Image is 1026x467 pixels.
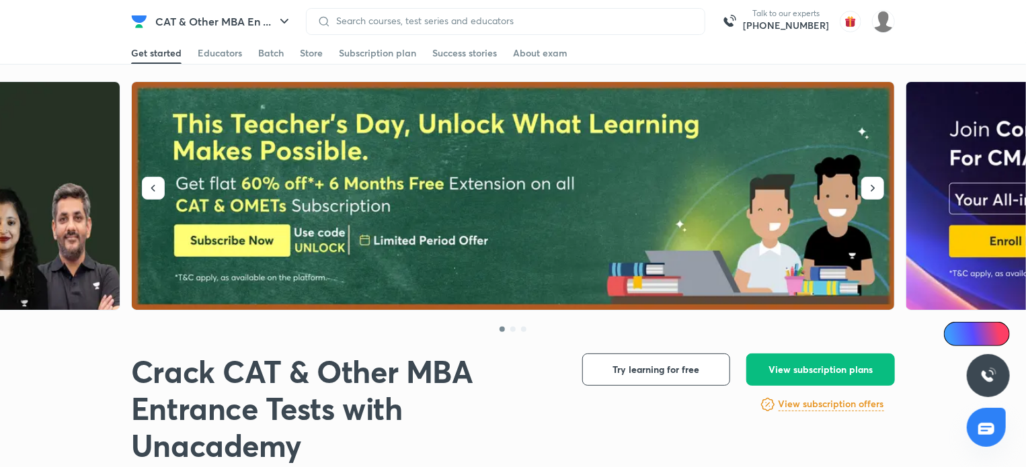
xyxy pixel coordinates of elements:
button: Try learning for free [582,353,730,386]
div: Educators [198,46,242,60]
img: ttu [980,368,996,384]
img: call-us [716,8,743,35]
div: Get started [131,46,182,60]
button: View subscription plans [746,353,895,386]
a: Get started [131,42,182,64]
div: Subscription plan [339,46,416,60]
span: Ai Doubts [966,329,1002,339]
h1: Crack CAT & Other MBA Entrance Tests with Unacademy [131,353,561,464]
a: About exam [513,42,567,64]
p: Talk to our experts [743,8,829,19]
a: View subscription offers [779,396,884,413]
img: Aparna Dubey [872,10,895,33]
button: CAT & Other MBA En ... [147,8,301,35]
div: About exam [513,46,567,60]
div: Success stories [432,46,497,60]
span: View subscription plans [768,363,873,376]
img: Company Logo [131,13,147,30]
a: Success stories [432,42,497,64]
img: avatar [840,11,861,32]
a: Educators [198,42,242,64]
div: Batch [258,46,284,60]
a: Ai Doubts [944,322,1010,346]
div: Store [300,46,323,60]
img: Icon [952,329,963,339]
a: Batch [258,42,284,64]
a: Subscription plan [339,42,416,64]
a: [PHONE_NUMBER] [743,19,829,32]
h6: View subscription offers [779,397,884,411]
input: Search courses, test series and educators [331,15,694,26]
a: Store [300,42,323,64]
span: Try learning for free [613,363,700,376]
